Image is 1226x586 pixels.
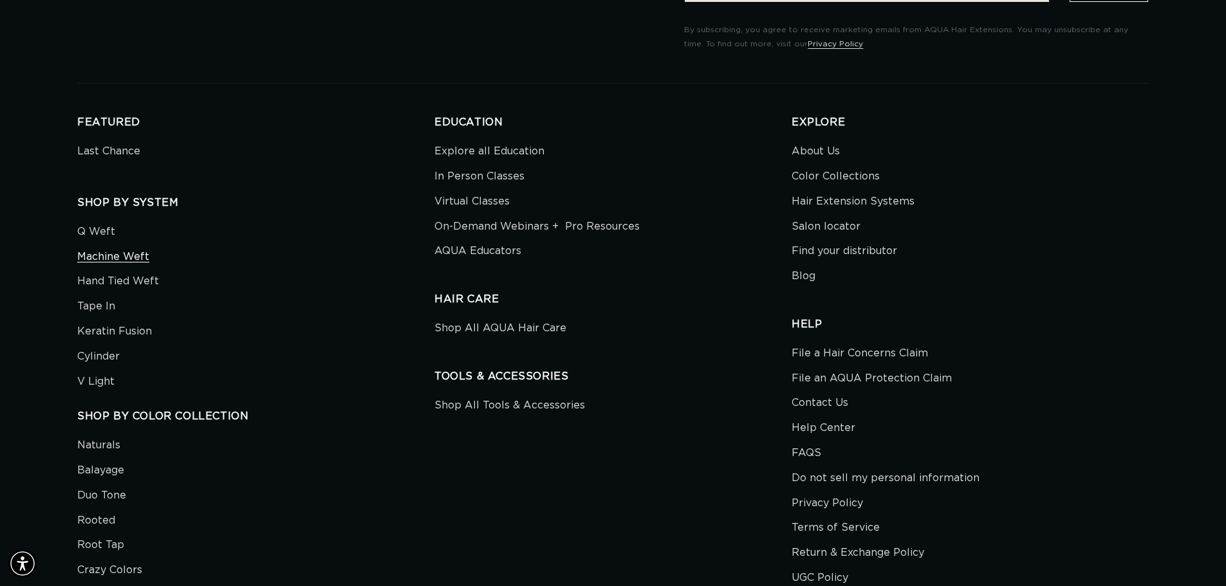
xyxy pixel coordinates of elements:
h2: EDUCATION [434,116,792,129]
a: Terms of Service [792,515,880,540]
a: About Us [792,142,840,164]
h2: FEATURED [77,116,434,129]
a: Last Chance [77,142,140,164]
a: Virtual Classes [434,189,510,214]
a: Balayage [77,458,124,483]
a: Rooted [77,508,115,533]
a: V Light [77,369,115,394]
a: Find your distributor [792,239,897,264]
a: Help Center [792,416,855,441]
a: Contact Us [792,390,848,416]
a: Shop All Tools & Accessories [434,396,585,418]
a: Keratin Fusion [77,319,152,344]
a: Salon locator [792,214,860,239]
a: Privacy Policy [792,491,863,516]
h2: SHOP BY COLOR COLLECTION [77,410,434,423]
div: Accessibility Menu [8,549,37,578]
h2: EXPLORE [792,116,1149,129]
a: Shop All AQUA Hair Care [434,319,566,341]
iframe: Chat Widget [1055,447,1226,586]
a: Root Tap [77,533,124,558]
a: Hand Tied Weft [77,269,159,294]
a: FAQS [792,441,821,466]
a: Color Collections [792,164,880,189]
a: Privacy Policy [808,40,863,48]
a: Machine Weft [77,244,149,270]
h2: HELP [792,318,1149,331]
a: Naturals [77,436,120,458]
a: On-Demand Webinars + Pro Resources [434,214,640,239]
h2: HAIR CARE [434,293,792,306]
a: AQUA Educators [434,239,521,264]
a: Crazy Colors [77,558,142,583]
a: Q Weft [77,223,115,244]
a: Do not sell my personal information [792,466,980,491]
p: By subscribing, you agree to receive marketing emails from AQUA Hair Extensions. You may unsubscr... [684,23,1149,51]
a: File a Hair Concerns Claim [792,344,928,366]
a: Cylinder [77,344,120,369]
a: Explore all Education [434,142,544,164]
h2: TOOLS & ACCESSORIES [434,370,792,383]
a: Duo Tone [77,483,126,508]
a: Tape In [77,294,115,319]
a: In Person Classes [434,164,525,189]
a: Return & Exchange Policy [792,540,924,565]
a: File an AQUA Protection Claim [792,366,952,391]
a: Hair Extension Systems [792,189,915,214]
a: Blog [792,264,815,289]
h2: SHOP BY SYSTEM [77,196,434,210]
